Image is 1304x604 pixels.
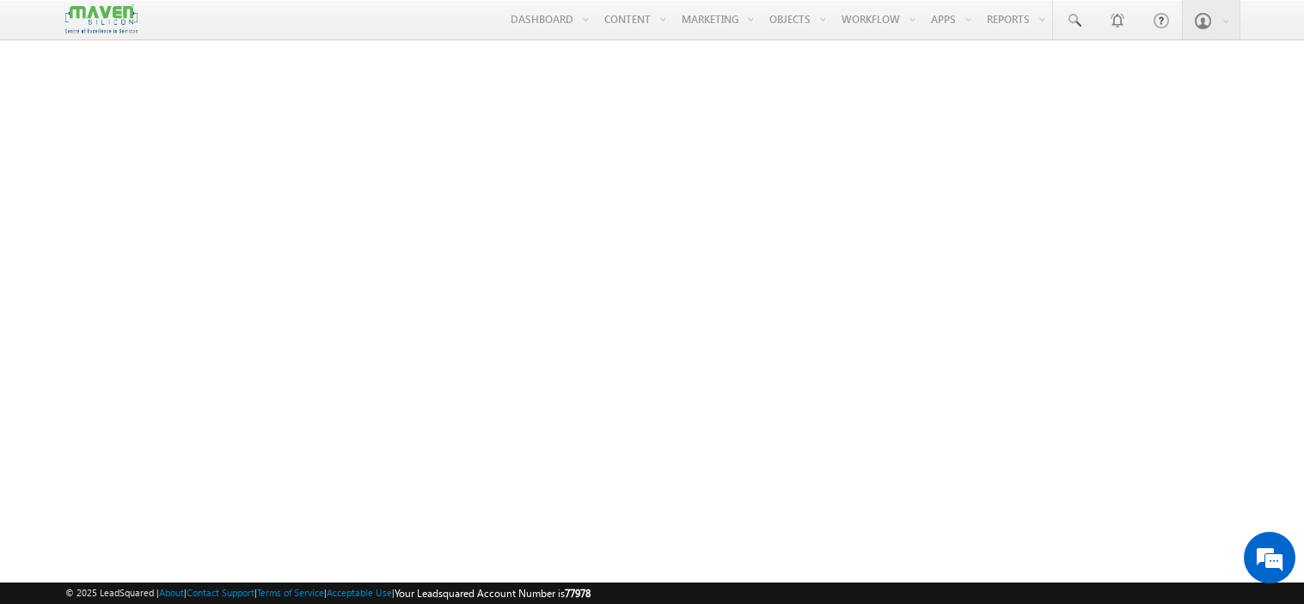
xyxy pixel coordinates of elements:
[187,587,254,598] a: Contact Support
[65,585,591,601] span: © 2025 LeadSquared | | | | |
[65,4,138,34] img: Custom Logo
[327,587,392,598] a: Acceptable Use
[395,587,591,600] span: Your Leadsquared Account Number is
[565,587,591,600] span: 77978
[257,587,324,598] a: Terms of Service
[159,587,184,598] a: About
